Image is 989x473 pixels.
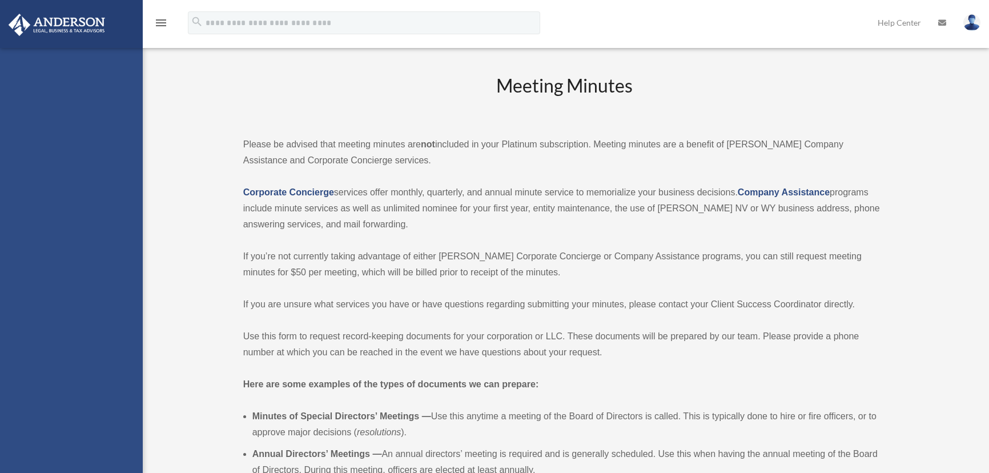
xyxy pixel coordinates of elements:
b: Annual Directors’ Meetings — [252,449,382,459]
a: Company Assistance [738,187,830,197]
img: User Pic [963,14,980,31]
em: resolutions [357,427,401,437]
p: Please be advised that meeting minutes are included in your Platinum subscription. Meeting minute... [243,137,886,169]
a: Corporate Concierge [243,187,334,197]
p: If you’re not currently taking advantage of either [PERSON_NAME] Corporate Concierge or Company A... [243,248,886,280]
p: Use this form to request record-keeping documents for your corporation or LLC. These documents wi... [243,328,886,360]
li: Use this anytime a meeting of the Board of Directors is called. This is typically done to hire or... [252,408,886,440]
img: Anderson Advisors Platinum Portal [5,14,108,36]
strong: not [421,139,435,149]
a: menu [154,20,168,30]
strong: Here are some examples of the types of documents we can prepare: [243,379,539,389]
h2: Meeting Minutes [243,73,886,121]
i: menu [154,16,168,30]
b: Minutes of Special Directors’ Meetings — [252,411,431,421]
i: search [191,15,203,28]
p: If you are unsure what services you have or have questions regarding submitting your minutes, ple... [243,296,886,312]
p: services offer monthly, quarterly, and annual minute service to memorialize your business decisio... [243,185,886,233]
